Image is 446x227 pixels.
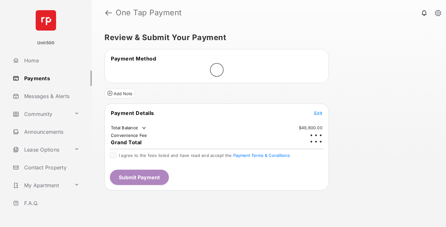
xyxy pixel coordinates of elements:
[111,132,147,138] td: Convenience Fee
[116,9,182,17] strong: One Tap Payment
[10,71,92,86] a: Payments
[10,178,72,193] a: My Apartment
[111,110,154,116] span: Payment Details
[111,139,142,145] span: Grand Total
[10,142,72,157] a: Lease Options
[111,125,147,131] td: Total Balance
[10,124,92,139] a: Announcements
[36,10,56,31] img: svg+xml;base64,PHN2ZyB4bWxucz0iaHR0cDovL3d3dy53My5vcmcvMjAwMC9zdmciIHdpZHRoPSI2NCIgaGVpZ2h0PSI2NC...
[10,89,92,104] a: Messages & Alerts
[37,40,55,46] p: Unit500
[233,153,290,158] button: I agree to the fees listed and have read and accept the
[10,195,92,211] a: F.A.Q.
[104,88,135,98] button: Add Note
[110,170,169,185] button: Submit Payment
[314,110,322,116] button: Edit
[104,34,428,41] h5: Review & Submit Your Payment
[314,110,322,116] span: Edit
[10,53,92,68] a: Home
[10,106,72,122] a: Community
[10,160,92,175] a: Contact Property
[111,55,156,62] span: Payment Method
[299,125,323,131] td: $49,800.00
[119,153,290,158] span: I agree to the fees listed and have read and accept the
